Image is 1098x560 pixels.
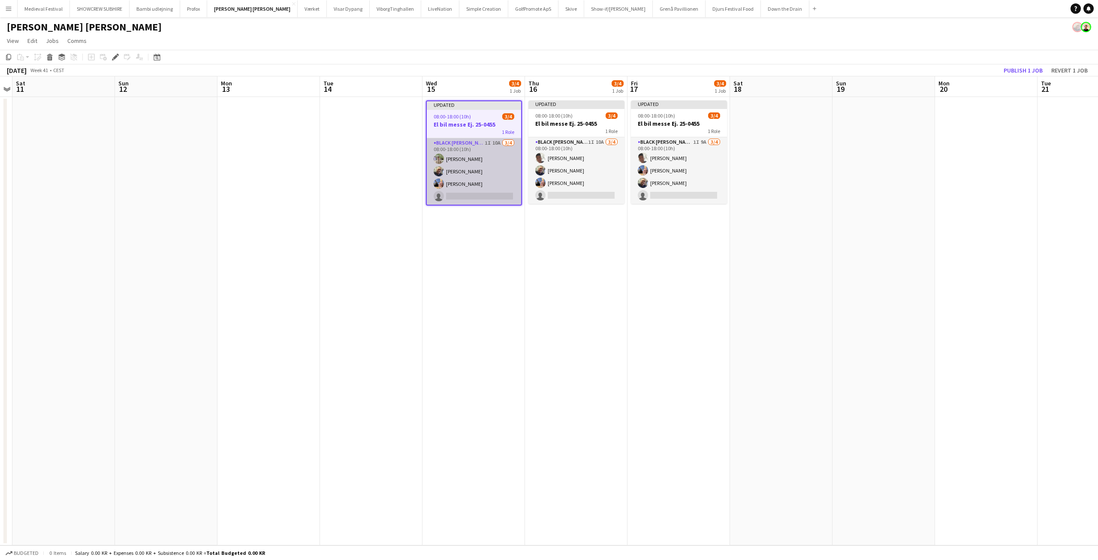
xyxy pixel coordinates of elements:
[1000,65,1046,76] button: Publish 1 job
[180,0,207,17] button: Profox
[528,137,624,204] app-card-role: Black [PERSON_NAME] Crew ([PERSON_NAME])1I10A3/408:00-18:00 (10h)[PERSON_NAME][PERSON_NAME][PERSO...
[27,37,37,45] span: Edit
[761,0,809,17] button: Down the Drain
[938,79,950,87] span: Mon
[47,550,68,556] span: 0 items
[426,79,437,87] span: Wed
[714,80,726,87] span: 3/4
[1081,22,1091,32] app-user-avatar: Armando NIkol Irom
[426,100,522,206] app-job-card: Updated08:00-18:00 (10h)3/4El bil messe Ej. 25-04551 RoleBlack [PERSON_NAME] Crew ([PERSON_NAME])...
[528,100,624,204] app-job-card: Updated08:00-18:00 (10h)3/4El bil messe Ej. 25-04551 RoleBlack [PERSON_NAME] Crew ([PERSON_NAME])...
[733,79,743,87] span: Sat
[427,138,521,205] app-card-role: Black [PERSON_NAME] Crew ([PERSON_NAME])1I10A3/408:00-18:00 (10h)[PERSON_NAME][PERSON_NAME][PERSO...
[502,113,514,120] span: 3/4
[708,128,720,134] span: 1 Role
[732,84,743,94] span: 18
[706,0,761,17] button: Djurs Festival Food
[53,67,64,73] div: CEST
[631,137,727,204] app-card-role: Black [PERSON_NAME] Crew ([PERSON_NAME])1I9A3/408:00-18:00 (10h)[PERSON_NAME][PERSON_NAME][PERSON...
[7,66,27,75] div: [DATE]
[64,35,90,46] a: Comms
[16,79,25,87] span: Sat
[4,548,40,558] button: Budgeted
[653,0,706,17] button: Grenå Pavillionen
[605,128,618,134] span: 1 Role
[28,67,50,73] span: Week 41
[612,80,624,87] span: 3/4
[535,112,573,119] span: 08:00-18:00 (10h)
[527,84,539,94] span: 16
[75,550,265,556] div: Salary 0.00 KR + Expenses 0.00 KR + Subsistence 0.00 KR =
[421,0,459,17] button: LiveNation
[502,129,514,135] span: 1 Role
[606,112,618,119] span: 3/4
[46,37,59,45] span: Jobs
[528,100,624,107] div: Updated
[528,120,624,127] h3: El bil messe Ej. 25-0455
[708,112,720,119] span: 3/4
[1048,65,1091,76] button: Revert 1 job
[70,0,130,17] button: SHOWCREW SUBHIRE
[612,88,623,94] div: 1 Job
[118,79,129,87] span: Sun
[631,79,638,87] span: Fri
[434,113,471,120] span: 08:00-18:00 (10h)
[631,120,727,127] h3: El bil messe Ej. 25-0455
[425,84,437,94] span: 15
[130,0,180,17] button: Bambi udlejning
[206,550,265,556] span: Total Budgeted 0.00 KR
[14,550,39,556] span: Budgeted
[508,0,558,17] button: GolfPromote ApS
[631,100,727,204] app-job-card: Updated08:00-18:00 (10h)3/4El bil messe Ej. 25-04551 RoleBlack [PERSON_NAME] Crew ([PERSON_NAME])...
[322,84,333,94] span: 14
[835,84,846,94] span: 19
[67,37,87,45] span: Comms
[836,79,846,87] span: Sun
[427,121,521,128] h3: El bil messe Ej. 25-0455
[937,84,950,94] span: 20
[715,88,726,94] div: 1 Job
[7,37,19,45] span: View
[3,35,22,46] a: View
[298,0,327,17] button: Værket
[638,112,675,119] span: 08:00-18:00 (10h)
[221,79,232,87] span: Mon
[427,101,521,108] div: Updated
[558,0,584,17] button: Skive
[509,80,521,87] span: 3/4
[1040,84,1051,94] span: 21
[1041,79,1051,87] span: Tue
[207,0,298,17] button: [PERSON_NAME] [PERSON_NAME]
[584,0,653,17] button: Show-if/[PERSON_NAME]
[510,88,521,94] div: 1 Job
[18,0,70,17] button: Medieval Festival
[220,84,232,94] span: 13
[631,100,727,107] div: Updated
[15,84,25,94] span: 11
[117,84,129,94] span: 12
[630,84,638,94] span: 17
[24,35,41,46] a: Edit
[1072,22,1083,32] app-user-avatar: Danny Tranekær
[459,0,508,17] button: Simple Creation
[327,0,370,17] button: Visar Dypang
[370,0,421,17] button: ViborgTinghallen
[7,21,162,33] h1: [PERSON_NAME] [PERSON_NAME]
[42,35,62,46] a: Jobs
[528,79,539,87] span: Thu
[323,79,333,87] span: Tue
